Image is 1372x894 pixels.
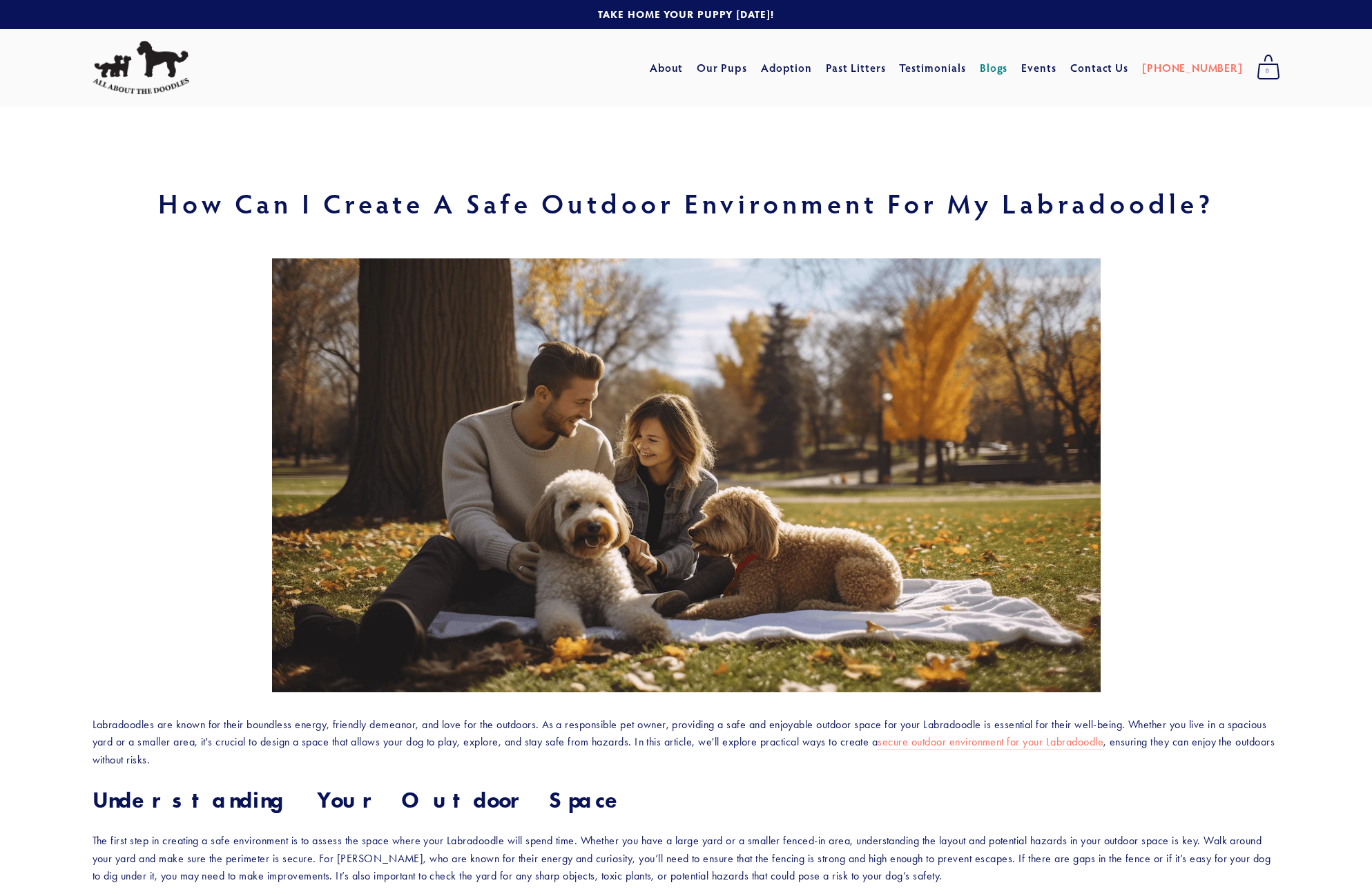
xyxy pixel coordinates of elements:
a: Our Pups [697,55,747,80]
a: About [650,55,684,80]
strong: Understanding Your Outdoor Space [93,786,625,813]
a: secure outdoor environment for your Labradoodle [878,735,1103,750]
p: The first step in creating a safe environment is to assess the space where your Labradoodle will ... [93,832,1280,885]
a: Contact Us [1070,55,1129,80]
p: Labradoodles are known for their boundless energy, friendly demeanor, and love for the outdoors. ... [93,716,1280,769]
a: Past Litters [826,60,886,75]
a: Blogs [980,55,1008,80]
a: 0 items in cart [1250,50,1287,85]
span: 0 [1257,62,1280,80]
a: Testimonials [899,55,966,80]
h1: How Can I Create a Safe Outdoor Environment for My Labradoodle? [93,189,1280,217]
img: All About The Doodles [93,41,189,95]
a: Events [1021,55,1056,80]
a: Adoption [761,55,813,80]
a: [PHONE_NUMBER] [1142,55,1242,80]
